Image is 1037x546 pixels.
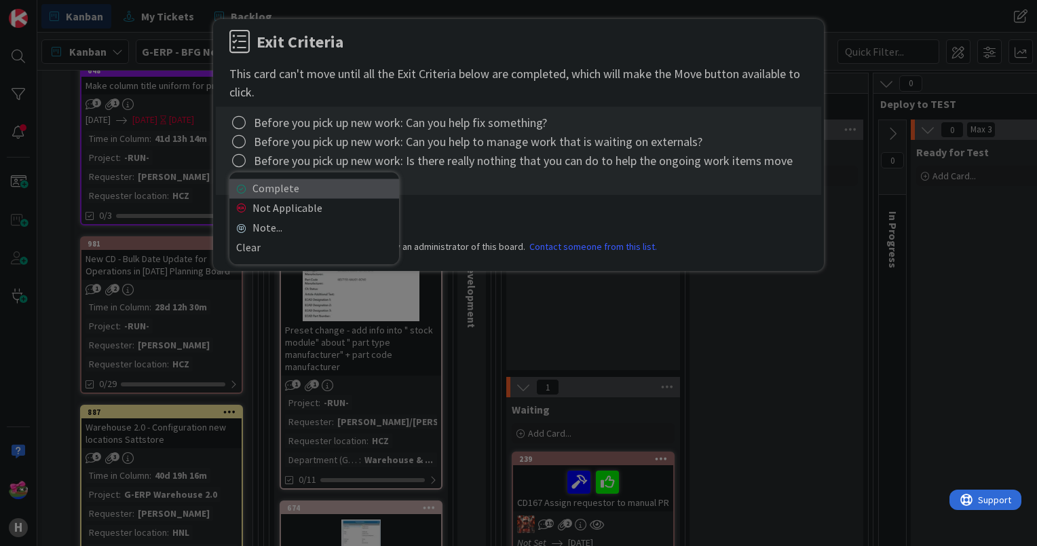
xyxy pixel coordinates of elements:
[229,240,808,254] div: Note: Exit Criteria is a board setting set by an administrator of this board.
[254,113,547,132] div: Before you pick up new work: Can you help fix something?
[254,151,808,188] div: Before you pick up new work: Is there really nothing that you can do to help the ongoing work ite...
[254,132,702,151] div: Before you pick up new work: Can you help to manage work that is waiting on externals?
[229,65,808,101] div: This card can't move until all the Exit Criteria below are completed, which will make the Move bu...
[229,218,399,238] a: Note...
[229,198,399,218] a: Not Applicable
[529,240,657,254] a: Contact someone from this list.
[229,238,399,257] a: Clear
[257,30,343,54] div: Exit Criteria
[229,179,399,198] a: Complete
[29,2,62,18] span: Support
